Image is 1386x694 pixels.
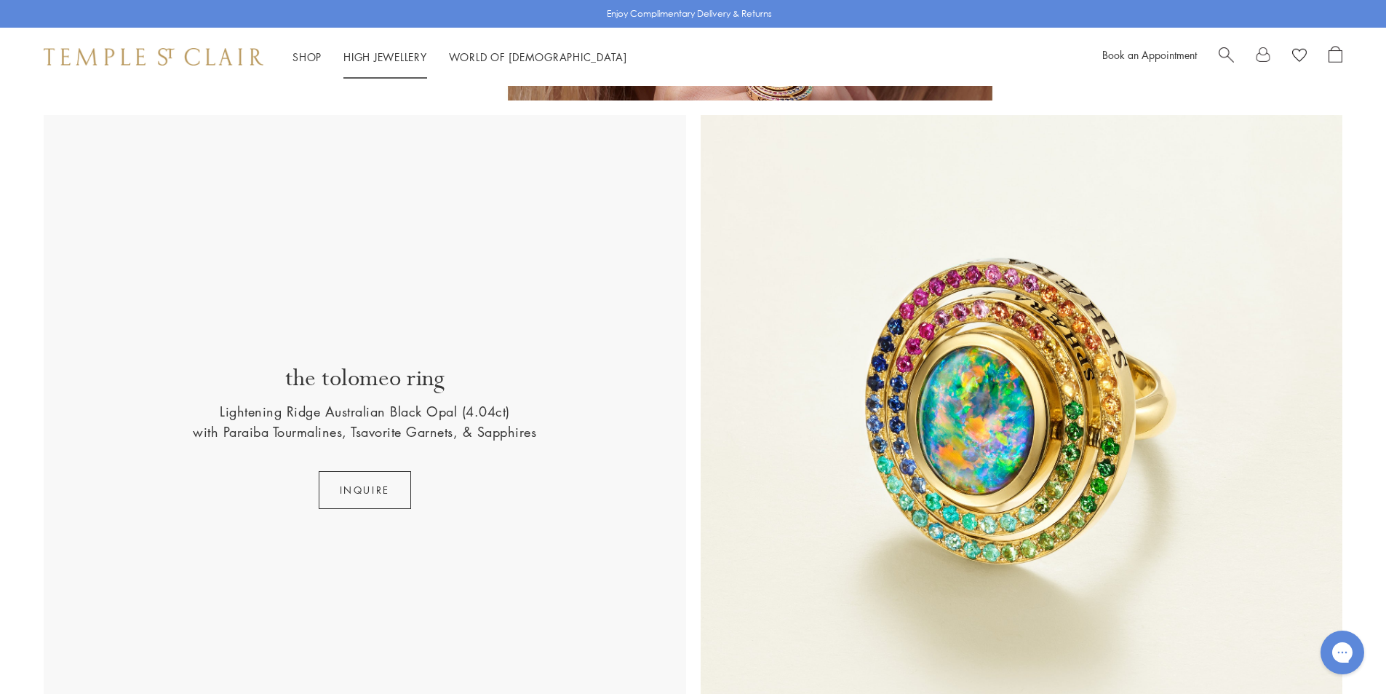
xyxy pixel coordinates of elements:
p: the tolomeo ring [285,363,445,401]
p: Lightening Ridge Australian Black Opal (4.04ct) [220,401,510,422]
iframe: Gorgias live chat messenger [1313,626,1371,679]
nav: Main navigation [292,48,627,66]
a: ShopShop [292,50,322,64]
a: Open Shopping Bag [1329,46,1342,68]
a: View Wishlist [1292,46,1307,68]
a: World of [DEMOGRAPHIC_DATA]World of [DEMOGRAPHIC_DATA] [449,50,627,64]
img: Temple St. Clair [44,48,263,66]
a: Book an Appointment [1102,47,1197,62]
button: INQUIRE [319,471,411,509]
a: High JewelleryHigh Jewellery [343,50,427,64]
p: Enjoy Complimentary Delivery & Returns [607,7,772,21]
a: Search [1219,46,1234,68]
p: with Paraiba Tourmalines, Tsavorite Garnets, & Sapphires [193,422,536,442]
